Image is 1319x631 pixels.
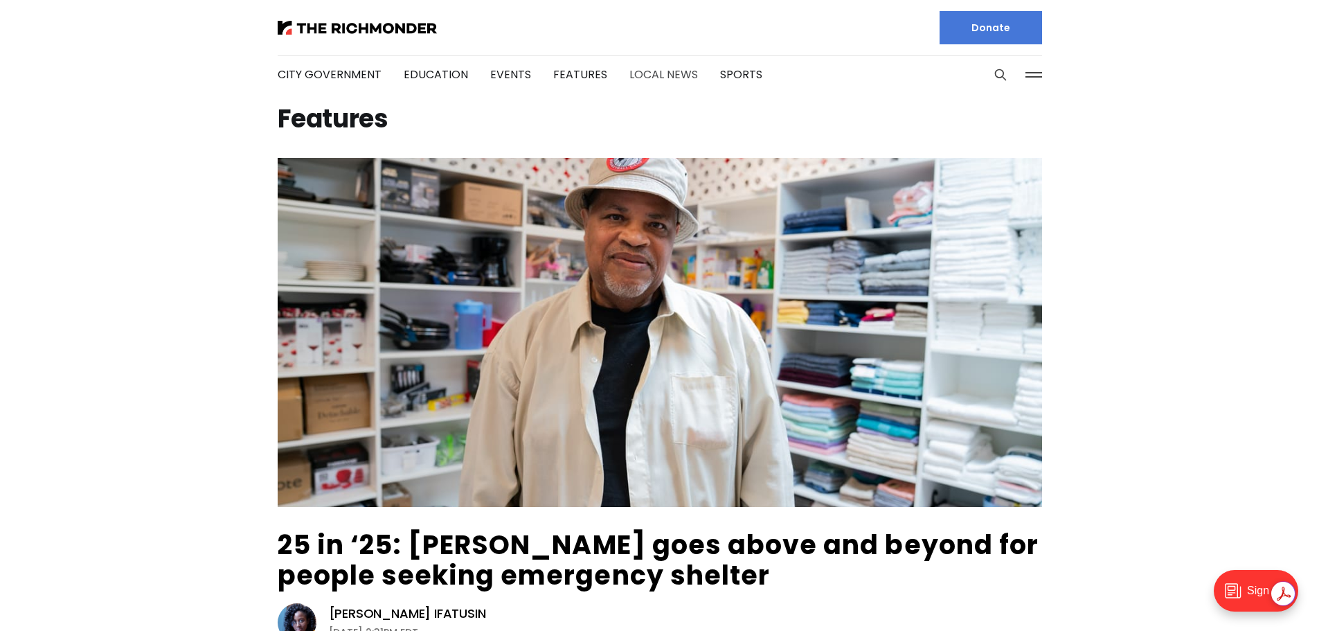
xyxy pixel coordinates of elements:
[629,66,698,82] a: Local News
[329,605,486,622] a: [PERSON_NAME] Ifatusin
[720,66,762,82] a: Sports
[278,66,382,82] a: City Government
[1202,563,1319,631] iframe: portal-trigger
[990,64,1011,85] button: Search this site
[278,158,1042,507] img: 25 in ‘25: Rodney Hopkins goes above and beyond for people seeking emergency shelter
[940,11,1042,44] a: Donate
[278,21,437,35] img: The Richmonder
[278,108,1042,130] h1: Features
[278,526,1039,594] a: 25 in ‘25: [PERSON_NAME] goes above and beyond for people seeking emergency shelter
[490,66,531,82] a: Events
[404,66,468,82] a: Education
[553,66,607,82] a: Features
